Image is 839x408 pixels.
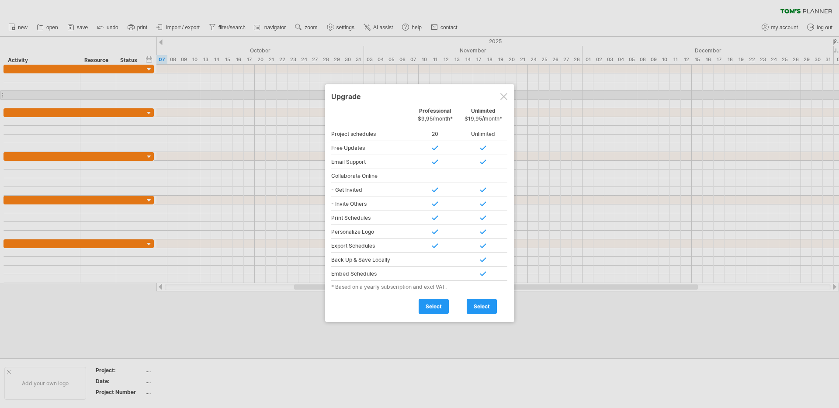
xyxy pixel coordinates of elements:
span: $9,95/month* [418,115,453,122]
div: Print Schedules [331,211,411,225]
span: select [426,303,442,310]
div: Collaborate Online [331,169,411,183]
div: Upgrade [331,88,508,104]
div: Email Support [331,155,411,169]
div: * Based on a yearly subscription and excl VAT. [331,284,508,290]
span: select [474,303,490,310]
div: Back Up & Save Locally [331,253,411,267]
a: select [467,299,497,314]
div: Export Schedules [331,239,411,253]
a: select [419,299,449,314]
div: - Get Invited [331,183,411,197]
div: Professional [411,107,459,126]
div: Unlimited [459,127,507,141]
div: Embed Schedules [331,267,411,281]
div: 20 [411,127,459,141]
div: Personalize Logo [331,225,411,239]
div: Project schedules [331,127,411,141]
div: Unlimited [459,107,507,126]
div: - Invite Others [331,197,411,211]
span: $19,95/month* [465,115,502,122]
div: Free Updates [331,141,411,155]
